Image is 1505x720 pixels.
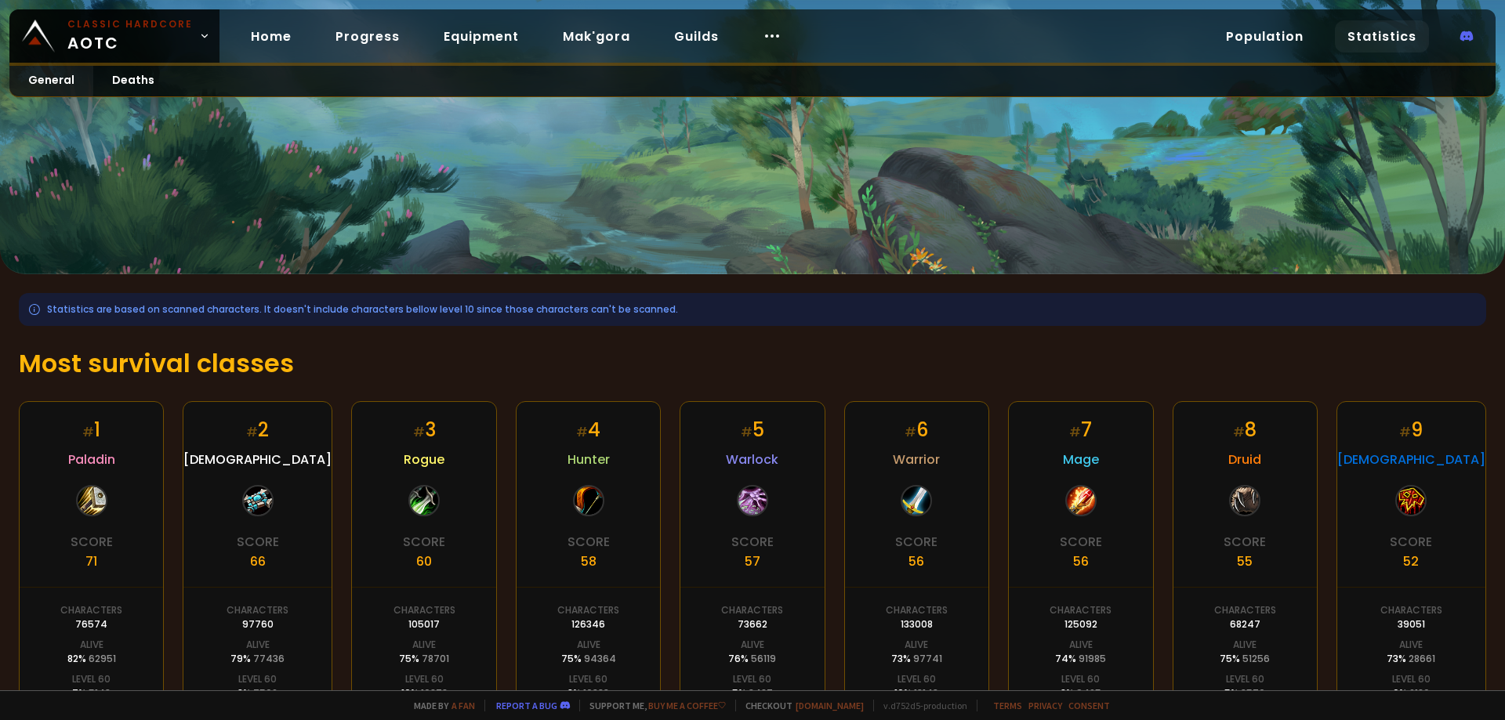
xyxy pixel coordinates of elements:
a: Consent [1068,700,1110,711]
small: # [246,423,258,441]
div: 4 [576,416,600,443]
div: Level 60 [1061,672,1100,686]
div: 58 [581,552,597,571]
div: 75 % [1220,652,1270,666]
div: 73 % [891,652,942,666]
div: Alive [577,638,600,652]
a: Report a bug [496,700,557,711]
small: # [1233,423,1245,441]
div: Characters [1380,603,1442,617]
div: 75 % [561,652,616,666]
div: 125092 [1064,617,1097,631]
div: Characters [393,603,455,617]
span: Checkout [735,700,864,711]
a: Terms [993,700,1022,711]
span: 7502 [253,686,277,700]
div: 68247 [1230,617,1260,631]
span: 56119 [751,652,776,665]
a: Guilds [662,20,731,52]
div: 52 [1403,552,1419,571]
div: Level 60 [72,672,111,686]
div: 1 [82,416,100,443]
div: 7 % [72,686,111,700]
span: 78701 [422,652,449,665]
div: 57 [745,552,760,571]
small: Classic Hardcore [67,17,193,31]
small: # [905,423,916,441]
span: 62951 [89,652,116,665]
span: 3570 [1241,686,1265,700]
span: 10878 [421,686,448,700]
div: Characters [721,603,783,617]
div: 76 % [728,652,776,666]
div: Score [731,532,774,552]
a: a fan [451,700,475,711]
span: 5143 [89,686,111,700]
a: [DOMAIN_NAME] [796,700,864,711]
div: 7 [1069,416,1092,443]
div: 79 % [230,652,285,666]
div: 56 [908,552,924,571]
div: 39051 [1398,617,1425,631]
span: 77436 [253,652,285,665]
div: 5 % [732,686,773,700]
h1: Most survival classes [19,345,1486,382]
div: 82 % [67,652,116,666]
div: 5 % [1224,686,1265,700]
span: Warlock [726,450,778,469]
div: Alive [741,638,764,652]
a: Progress [323,20,412,52]
div: 55 [1237,552,1253,571]
span: 13143 [914,686,938,700]
span: 94364 [584,652,616,665]
a: Classic HardcoreAOTC [9,9,219,63]
small: # [413,423,425,441]
div: 8 % [1061,686,1101,700]
div: 71 [85,552,97,571]
span: [DEMOGRAPHIC_DATA] [183,450,332,469]
span: Rogue [404,450,444,469]
a: Equipment [431,20,531,52]
div: 56 [1073,552,1089,571]
div: 66 [250,552,266,571]
a: Population [1213,20,1316,52]
a: Home [238,20,304,52]
div: Characters [227,603,288,617]
span: Support me, [579,700,726,711]
div: Level 60 [569,672,607,686]
div: 126346 [571,617,605,631]
div: Characters [1214,603,1276,617]
div: 97760 [242,617,274,631]
div: 3 [413,416,436,443]
div: Characters [557,603,619,617]
div: Statistics are based on scanned characters. It doesn't include characters bellow level 10 since t... [19,293,1486,326]
a: Deaths [93,66,173,96]
a: Mak'gora [550,20,643,52]
span: 28661 [1409,652,1435,665]
div: 2 [246,416,269,443]
span: 10333 [583,686,609,700]
div: Level 60 [1392,672,1431,686]
div: 5 [741,416,764,443]
a: Statistics [1335,20,1429,52]
div: 73 % [1387,652,1435,666]
span: 2186 [1409,686,1430,700]
div: Characters [886,603,948,617]
div: Alive [1069,638,1093,652]
span: v. d752d5 - production [873,700,967,711]
div: 133008 [901,617,933,631]
span: 51256 [1242,652,1270,665]
span: Made by [404,700,475,711]
div: Score [403,532,445,552]
div: 76574 [75,617,107,631]
div: Alive [80,638,103,652]
small: # [576,423,588,441]
div: 8 % [568,686,609,700]
div: Alive [246,638,270,652]
div: Score [1060,532,1102,552]
small: # [741,423,752,441]
div: Alive [412,638,436,652]
span: Paladin [68,450,115,469]
div: Level 60 [238,672,277,686]
small: # [1069,423,1081,441]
